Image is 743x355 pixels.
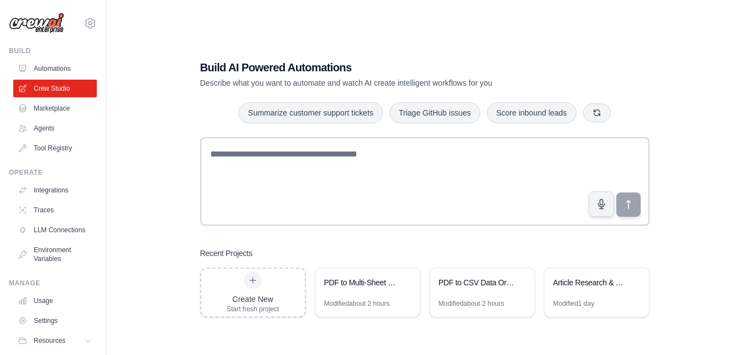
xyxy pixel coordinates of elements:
a: Crew Studio [13,80,97,97]
a: Settings [13,312,97,330]
div: Article Research & Writing Automation [553,277,629,288]
div: Operate [9,168,97,177]
a: Marketplace [13,100,97,117]
iframe: Chat Widget [688,302,743,355]
a: Agents [13,119,97,137]
div: Modified about 2 hours [439,299,505,308]
a: Traces [13,201,97,219]
button: Score inbound leads [487,102,576,123]
div: Modified about 2 hours [324,299,390,308]
a: LLM Connections [13,221,97,239]
div: PDF to Multi-Sheet CSV Converter [324,277,400,288]
span: Resources [34,336,65,345]
h1: Build AI Powered Automations [200,60,572,75]
div: Start fresh project [227,305,279,314]
div: PDF to CSV Data Organizer [439,277,515,288]
h3: Recent Projects [200,248,253,259]
img: Logo [9,13,64,34]
button: Summarize customer support tickets [238,102,382,123]
div: Create New [227,294,279,305]
button: Triage GitHub issues [389,102,480,123]
a: Usage [13,292,97,310]
div: Manage [9,279,97,288]
a: Integrations [13,181,97,199]
button: Get new suggestions [583,103,611,122]
button: Click to speak your automation idea [589,191,614,217]
button: Resources [13,332,97,349]
div: Build [9,46,97,55]
a: Automations [13,60,97,77]
p: Describe what you want to automate and watch AI create intelligent workflows for you [200,77,572,88]
a: Tool Registry [13,139,97,157]
div: Modified 1 day [553,299,595,308]
a: Environment Variables [13,241,97,268]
